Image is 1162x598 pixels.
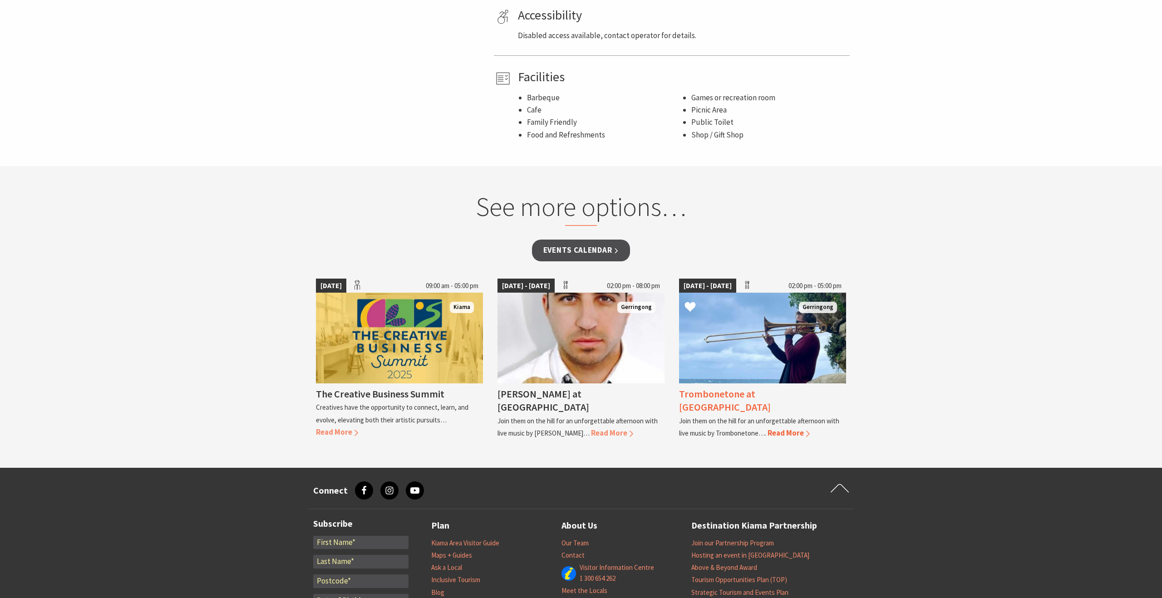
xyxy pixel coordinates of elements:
p: Join them on the hill for an unforgettable afternoon with live music by [PERSON_NAME]… [497,417,658,437]
a: Kiama Area Visitor Guide [431,539,499,548]
h4: Accessibility [518,8,847,23]
h4: [PERSON_NAME] at [GEOGRAPHIC_DATA] [497,387,589,413]
a: Plan [431,518,449,533]
a: 1 300 654 262 [580,574,615,583]
li: Games or recreation room [691,92,847,104]
li: Food and Refreshments [527,129,682,141]
a: Maps + Guides [431,551,472,560]
span: Read More [768,428,810,438]
a: [DATE] 09:00 am - 05:00 pm creative Business Summit Kiama The Creative Business Summit Creatives ... [316,279,483,439]
a: Blog [431,588,444,597]
a: Our Team [561,539,589,548]
li: Barbeque [527,92,682,104]
a: Join our Partnership Program [691,539,774,548]
span: Read More [316,427,358,437]
h2: See more options… [408,191,754,226]
a: Events Calendar [532,240,630,261]
span: [DATE] - [DATE] [497,279,555,293]
span: [DATE] - [DATE] [679,279,736,293]
li: Public Toilet [691,116,847,128]
h4: The Creative Business Summit [316,387,444,400]
a: Tourism Opportunities Plan (TOP) [691,575,787,584]
a: Inclusive Tourism [431,575,480,584]
span: Read More [591,428,633,438]
span: 02:00 pm - 08:00 pm [602,279,665,293]
p: Creatives have the opportunity to connect, learn, and evolve, elevating both their artistic pursu... [316,403,468,424]
a: Strategic Tourism and Events Plan [691,588,788,597]
h3: Subscribe [313,518,409,529]
span: Gerringong [799,302,837,313]
span: Kiama [450,302,474,313]
a: Contact [561,551,585,560]
span: 09:00 am - 05:00 pm [421,279,483,293]
h4: Trombonetone at [GEOGRAPHIC_DATA] [679,387,771,413]
li: Cafe [527,104,682,116]
li: Picnic Area [691,104,847,116]
a: Destination Kiama Partnership [691,518,817,533]
a: Hosting an event in [GEOGRAPHIC_DATA] [691,551,809,560]
span: Gerringong [617,302,655,313]
img: Trombonetone [679,293,846,383]
li: Family Friendly [527,116,682,128]
p: Disabled access available, contact operator for details. [518,29,847,42]
a: Meet the Locals [561,586,607,595]
a: Ask a Local [431,563,462,572]
a: [DATE] - [DATE] 02:00 pm - 08:00 pm Jason Invernon Gerringong [PERSON_NAME] at [GEOGRAPHIC_DATA] ... [497,279,665,439]
input: Last Name* [313,555,409,569]
img: creative Business Summit [316,293,483,383]
img: Jason Invernon [497,293,665,383]
h4: Facilities [518,69,847,85]
button: Click to Favourite Trombonetone at Crooked River Estate [675,292,705,323]
a: [DATE] - [DATE] 02:00 pm - 05:00 pm Trombonetone Gerringong Trombonetone at [GEOGRAPHIC_DATA] Joi... [679,279,846,439]
h3: Connect [313,485,348,496]
a: About Us [561,518,597,533]
input: First Name* [313,536,409,549]
a: Above & Beyond Award [691,563,757,572]
li: Shop / Gift Shop [691,129,847,141]
input: Postcode* [313,574,409,588]
span: 02:00 pm - 05:00 pm [784,279,846,293]
p: Join them on the hill for an unforgettable afternoon with live music by Trombonetone…. [679,417,839,437]
a: Visitor Information Centre [580,563,654,572]
span: [DATE] [316,279,346,293]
